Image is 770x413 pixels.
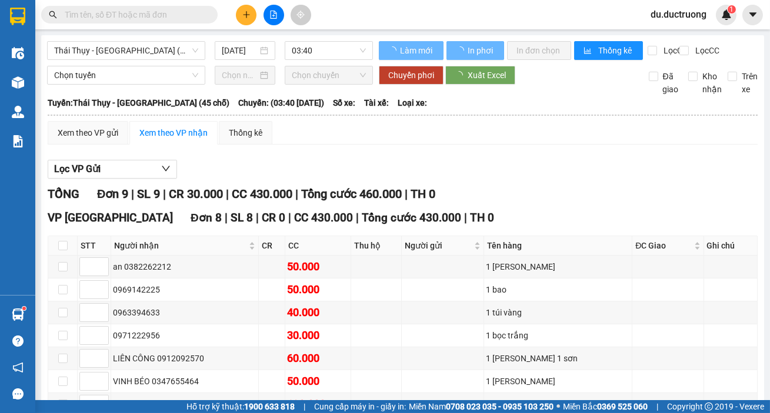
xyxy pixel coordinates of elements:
[468,69,506,82] span: Xuất Excel
[691,44,721,57] span: Lọc CC
[12,335,24,347] span: question-circle
[295,187,298,201] span: |
[698,70,726,96] span: Kho nhận
[379,66,444,85] button: Chuyển phơi
[287,304,349,321] div: 40.000
[292,66,366,84] span: Chọn chuyến
[351,236,402,256] th: Thu hộ
[65,8,204,21] input: Tìm tên, số ĐT hoặc mã đơn
[362,211,461,224] span: Tổng cước 430.000
[287,281,349,298] div: 50.000
[236,5,256,25] button: plus
[641,7,716,22] span: du.ductruong
[445,66,515,85] button: Xuất Excel
[232,187,292,201] span: CC 430.000
[186,400,295,413] span: Hỗ trợ kỹ thuật:
[269,11,278,19] span: file-add
[287,258,349,275] div: 50.000
[455,71,468,79] span: loading
[113,260,256,273] div: an 0382262212
[54,162,101,176] span: Lọc VP Gửi
[405,239,471,252] span: Người gửi
[131,187,134,201] span: |
[97,187,128,201] span: Đơn 9
[446,41,504,60] button: In phơi
[356,211,359,224] span: |
[54,42,198,59] span: Thái Thụy - Hà Nội (45 chỗ)
[12,135,24,147] img: solution-icon
[259,236,285,256] th: CR
[114,239,246,252] span: Người nhận
[229,126,262,139] div: Thống kê
[10,8,25,25] img: logo-vxr
[379,41,444,60] button: Làm mới
[470,211,494,224] span: TH 0
[748,9,758,20] span: caret-down
[264,5,284,25] button: file-add
[238,96,324,109] span: Chuyến: (03:40 [DATE])
[486,306,631,319] div: 1 túi vàng
[49,11,57,19] span: search
[405,187,408,201] span: |
[12,388,24,399] span: message
[163,187,166,201] span: |
[113,329,256,342] div: 0971222956
[169,187,223,201] span: CR 30.000
[314,400,406,413] span: Cung cấp máy in - giấy in:
[12,76,24,89] img: warehouse-icon
[292,42,366,59] span: 03:40
[225,211,228,224] span: |
[486,260,631,273] div: 1 [PERSON_NAME]
[22,307,26,310] sup: 1
[291,5,311,25] button: aim
[226,187,229,201] span: |
[446,402,554,411] strong: 0708 023 035 - 0935 103 250
[12,362,24,373] span: notification
[92,17,126,26] span: 19009397
[285,236,351,256] th: CC
[737,70,762,96] span: Trên xe
[287,327,349,344] div: 30.000
[656,400,658,413] span: |
[12,106,24,118] img: warehouse-icon
[48,187,79,201] span: TỔNG
[597,402,648,411] strong: 0369 525 060
[598,44,634,57] span: Thống kê
[222,69,258,82] input: Chọn ngày
[54,66,198,84] span: Chọn tuyến
[484,236,633,256] th: Tên hàng
[486,283,631,296] div: 1 bao
[333,96,355,109] span: Số xe:
[287,373,349,390] div: 50.000
[464,211,467,224] span: |
[364,96,389,109] span: Tài xế:
[39,80,92,90] span: 0915607818
[12,308,24,321] img: warehouse-icon
[48,98,229,108] b: Tuyến: Thái Thụy - [GEOGRAPHIC_DATA] (45 chỗ)
[113,306,256,319] div: 0963394633
[296,11,305,19] span: aim
[294,211,353,224] span: CC 430.000
[48,211,173,224] span: VP [GEOGRAPHIC_DATA]
[34,42,155,74] span: VP [GEOGRAPHIC_DATA] -
[9,48,21,57] span: Gửi
[456,46,466,55] span: loading
[486,329,631,342] div: 1 bọc trắng
[304,400,305,413] span: |
[48,160,177,179] button: Lọc VP Gửi
[288,211,291,224] span: |
[409,400,554,413] span: Miền Nam
[486,398,631,411] div: 2 bọc đỏ 1 thanh
[658,70,684,96] span: Đã giao
[556,404,560,409] span: ⚪️
[584,46,594,56] span: bar-chart
[486,375,631,388] div: 1 [PERSON_NAME]
[563,400,648,413] span: Miền Bắc
[574,41,643,60] button: bar-chartThống kê
[721,9,732,20] img: icon-new-feature
[113,283,256,296] div: 0969142225
[34,30,37,40] span: -
[704,236,758,256] th: Ghi chú
[398,96,427,109] span: Loại xe:
[50,17,89,26] strong: HOTLINE :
